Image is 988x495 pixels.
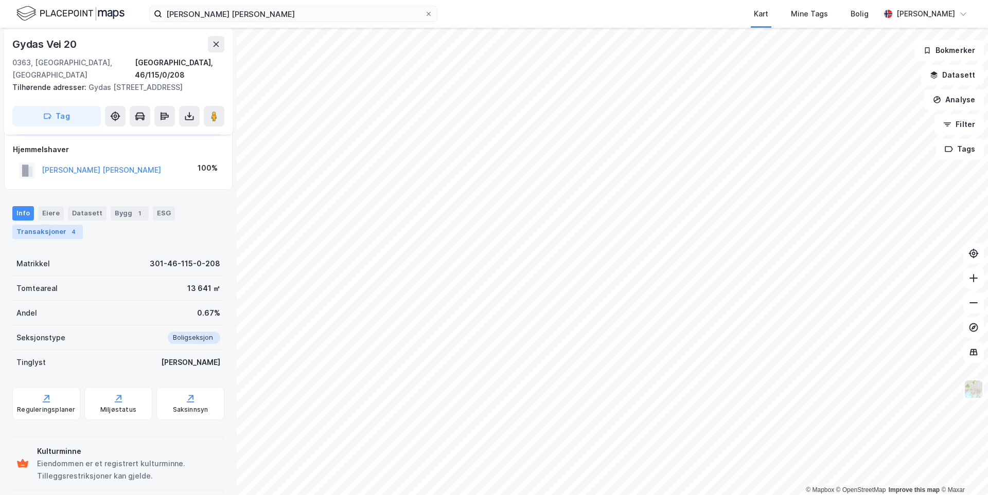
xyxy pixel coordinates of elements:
[937,446,988,495] div: Kontrollprogram for chat
[153,206,175,221] div: ESG
[12,83,89,91] span: Tilhørende adresser:
[173,406,208,414] div: Saksinnsyn
[914,40,984,61] button: Bokmerker
[16,332,65,344] div: Seksjonstype
[16,258,50,270] div: Matrikkel
[187,282,220,295] div: 13 641 ㎡
[16,307,37,319] div: Andel
[836,486,886,493] a: OpenStreetMap
[198,162,218,174] div: 100%
[37,445,220,457] div: Kulturminne
[68,227,79,237] div: 4
[13,143,224,156] div: Hjemmelshaver
[162,6,425,22] input: Søk på adresse, matrikkel, gårdeiere, leietakere eller personer
[16,282,58,295] div: Tomteareal
[12,206,34,221] div: Info
[791,8,828,20] div: Mine Tags
[921,65,984,85] button: Datasett
[134,208,145,218] div: 1
[100,406,136,414] div: Miljøstatus
[806,486,834,493] a: Mapbox
[16,356,46,369] div: Tinglyst
[937,446,988,495] iframe: Chat Widget
[754,8,768,20] div: Kart
[12,57,135,81] div: 0363, [GEOGRAPHIC_DATA], [GEOGRAPHIC_DATA]
[12,106,101,126] button: Tag
[12,36,79,52] div: Gydas Vei 20
[16,5,125,23] img: logo.f888ab2527a4732fd821a326f86c7f29.svg
[38,206,64,221] div: Eiere
[37,457,220,482] div: Eiendommen er et registrert kulturminne. Tilleggsrestriksjoner kan gjelde.
[197,307,220,319] div: 0.67%
[111,206,149,221] div: Bygg
[12,81,216,94] div: Gydas [STREET_ADDRESS]
[17,406,75,414] div: Reguleringsplaner
[924,89,984,110] button: Analyse
[964,379,983,399] img: Z
[934,114,984,135] button: Filter
[936,139,984,159] button: Tags
[851,8,869,20] div: Bolig
[68,206,107,221] div: Datasett
[889,486,940,493] a: Improve this map
[12,225,83,239] div: Transaksjoner
[161,356,220,369] div: [PERSON_NAME]
[150,258,220,270] div: 301-46-115-0-208
[896,8,955,20] div: [PERSON_NAME]
[135,57,224,81] div: [GEOGRAPHIC_DATA], 46/115/0/208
